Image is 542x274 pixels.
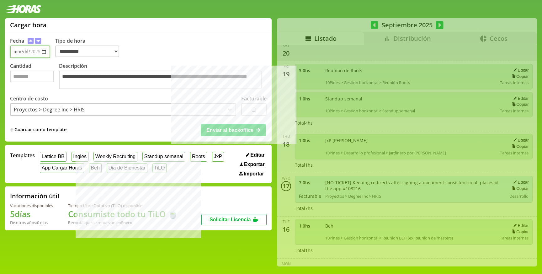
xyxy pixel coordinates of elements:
[107,163,147,173] button: Dia de Bienestar
[68,203,178,208] div: Tiempo Libre Optativo (TiLO) disponible
[10,203,53,208] div: Vacaciones disponibles
[40,152,66,162] button: Lattice BB
[72,152,88,162] button: Ingles
[210,217,251,222] span: Solicitar Licencia
[68,208,178,220] h1: Consumiste todo tu TiLO 🍵
[55,37,124,58] label: Tipo de hora
[10,21,47,29] h1: Cargar hora
[190,152,207,162] button: Roots
[10,37,24,44] label: Fecha
[10,152,35,159] span: Templates
[55,46,119,57] select: Tipo de hora
[142,152,185,162] button: Standup semanal
[250,152,264,158] span: Editar
[59,71,262,89] textarea: Descripción
[238,161,267,168] button: Exportar
[89,163,102,173] button: Beh
[10,126,66,133] span: +Guardar como template
[244,152,267,158] button: Editar
[10,126,14,133] span: +
[201,124,266,136] button: Enviar al backoffice
[10,192,59,200] h2: Información útil
[10,71,54,82] input: Cantidad
[10,220,53,225] div: De otros años: 0 días
[121,220,132,225] b: Enero
[68,220,178,225] div: Recordá que se renuevan en
[201,214,267,225] button: Solicitar Licencia
[244,171,264,177] span: Importar
[10,62,59,91] label: Cantidad
[5,5,41,13] img: logotipo
[59,62,267,91] label: Descripción
[212,152,224,162] button: JxP
[93,152,137,162] button: Weekly Recruiting
[152,163,167,173] button: TiLO
[14,106,85,113] div: Proyectos > Degree Inc > HRIS
[10,208,53,220] h1: 5 días
[40,163,84,173] button: App Cargar Horas
[206,127,253,133] span: Enviar al backoffice
[241,95,267,102] label: Facturable
[244,162,265,167] span: Exportar
[10,95,48,102] label: Centro de costo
